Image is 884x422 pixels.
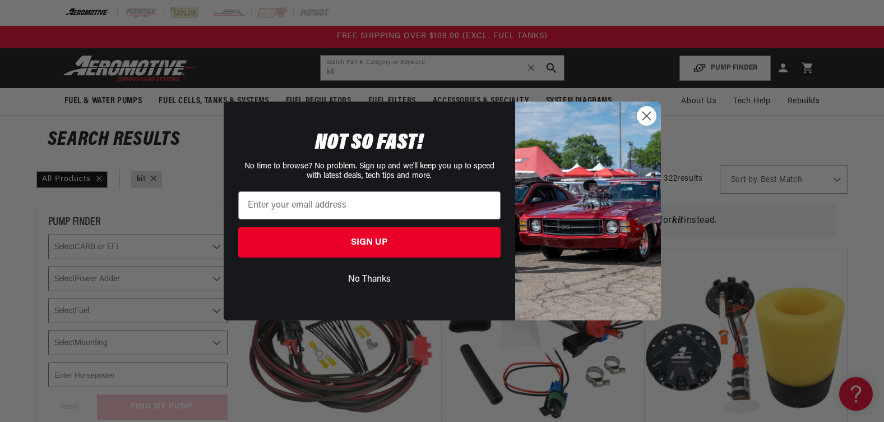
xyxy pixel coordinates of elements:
span: NOT SO FAST! [315,132,423,154]
input: Enter your email address [238,191,501,219]
button: No Thanks [238,269,501,290]
button: Close dialog [637,106,656,126]
button: SIGN UP [238,227,501,258]
img: 85cdd541-2605-488b-b08c-a5ee7b438a35.jpeg [515,102,661,320]
span: No time to browse? No problem. Sign up and we'll keep you up to speed with latest deals, tech tip... [244,162,494,180]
